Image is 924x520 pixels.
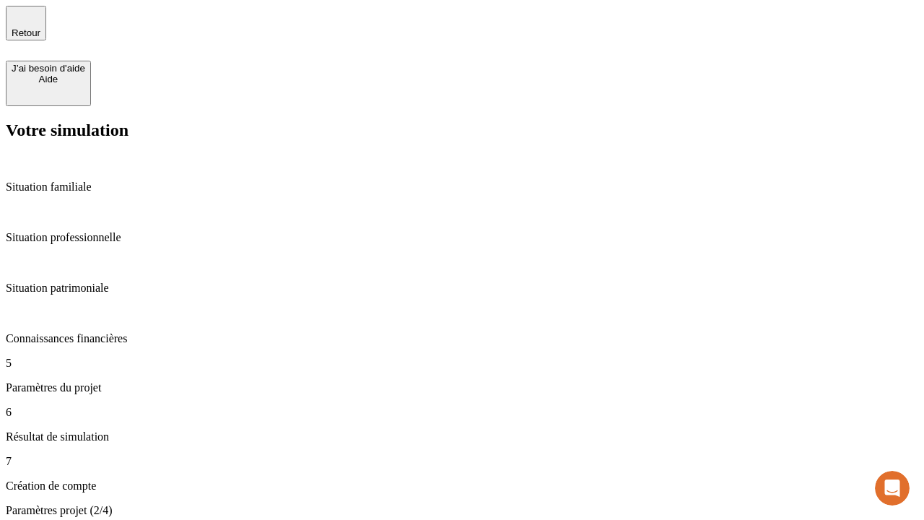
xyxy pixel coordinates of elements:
span: Retour [12,27,40,38]
p: Connaissances financières [6,332,918,345]
p: Situation professionnelle [6,231,918,244]
p: 6 [6,406,918,419]
iframe: Intercom live chat [875,471,910,506]
button: J’ai besoin d'aideAide [6,61,91,106]
p: 7 [6,455,918,468]
div: J’ai besoin d'aide [12,63,85,74]
p: Situation patrimoniale [6,282,918,295]
h2: Votre simulation [6,121,918,140]
button: Retour [6,6,46,40]
div: Aide [12,74,85,84]
p: Paramètres du projet [6,381,918,394]
p: Création de compte [6,480,918,493]
p: Résultat de simulation [6,430,918,443]
p: Paramètres projet (2/4) [6,504,918,517]
p: 5 [6,357,918,370]
p: Situation familiale [6,181,918,194]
